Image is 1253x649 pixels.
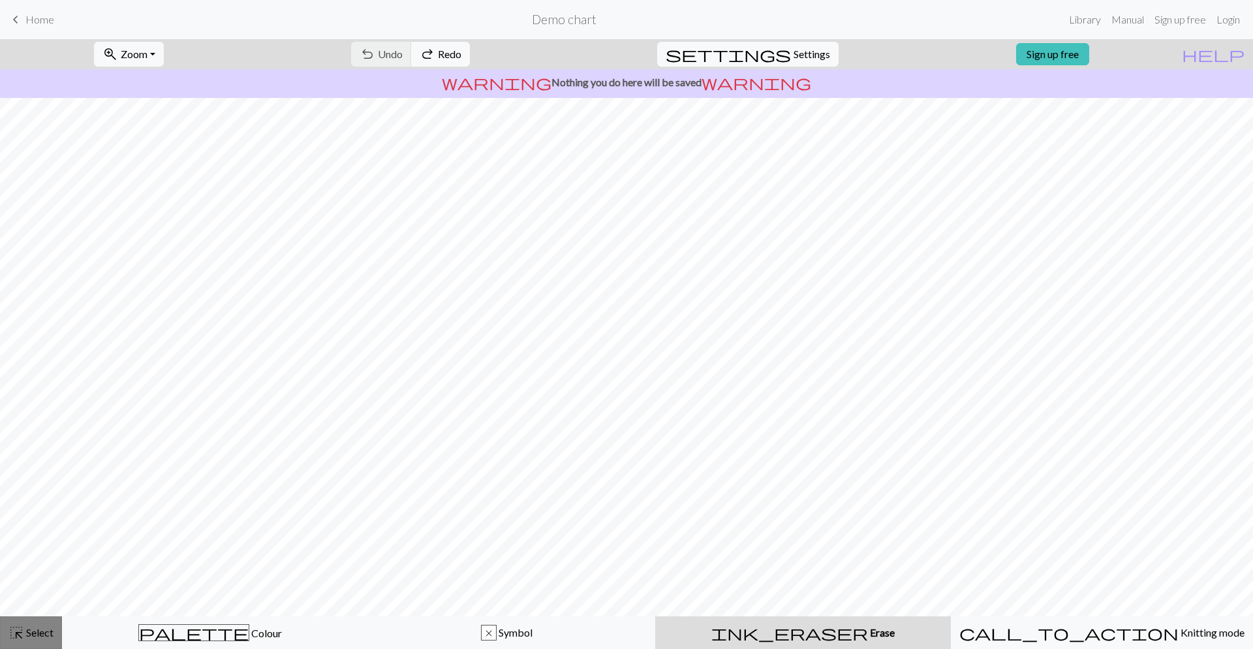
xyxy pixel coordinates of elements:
[62,616,359,649] button: Colour
[249,627,282,639] span: Colour
[657,42,839,67] button: SettingsSettings
[959,624,1179,642] span: call_to_action
[1211,7,1245,33] a: Login
[951,616,1253,649] button: Knitting mode
[1149,7,1211,33] a: Sign up free
[1182,45,1245,63] span: help
[702,73,811,91] span: warning
[666,45,791,63] span: settings
[8,10,23,29] span: keyboard_arrow_left
[8,8,54,31] a: Home
[438,48,461,60] span: Redo
[482,625,496,641] div: x
[442,73,551,91] span: warning
[1016,43,1089,65] a: Sign up free
[25,13,54,25] span: Home
[5,74,1248,90] p: Nothing you do here will be saved
[359,616,656,649] button: x Symbol
[532,12,596,27] h2: Demo chart
[411,42,470,67] button: Redo
[24,626,54,639] span: Select
[102,45,118,63] span: zoom_in
[666,46,791,62] i: Settings
[497,626,533,639] span: Symbol
[139,624,249,642] span: palette
[794,46,830,62] span: Settings
[420,45,435,63] span: redo
[655,616,951,649] button: Erase
[1106,7,1149,33] a: Manual
[8,624,24,642] span: highlight_alt
[711,624,868,642] span: ink_eraser
[1064,7,1106,33] a: Library
[1179,626,1245,639] span: Knitting mode
[121,48,147,60] span: Zoom
[94,42,164,67] button: Zoom
[868,626,895,639] span: Erase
